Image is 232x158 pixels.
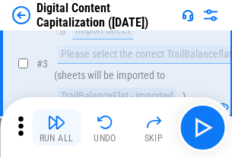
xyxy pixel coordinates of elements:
[37,58,48,70] span: # 3
[47,113,65,131] img: Run All
[40,134,74,143] div: Run All
[32,109,81,146] button: Run All
[190,115,215,140] img: Main button
[145,113,163,131] img: Skip
[94,134,116,143] div: Undo
[72,21,133,39] div: Import Sheet
[81,109,129,146] button: Undo
[129,109,178,146] button: Skip
[58,87,176,106] div: TrailBalanceFlat - imported
[182,9,194,21] img: Support
[202,6,220,24] img: Settings menu
[12,6,30,24] img: Back
[145,134,164,143] div: Skip
[96,113,114,131] img: Undo
[37,1,176,30] div: Digital Content Capitalization ([DATE])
